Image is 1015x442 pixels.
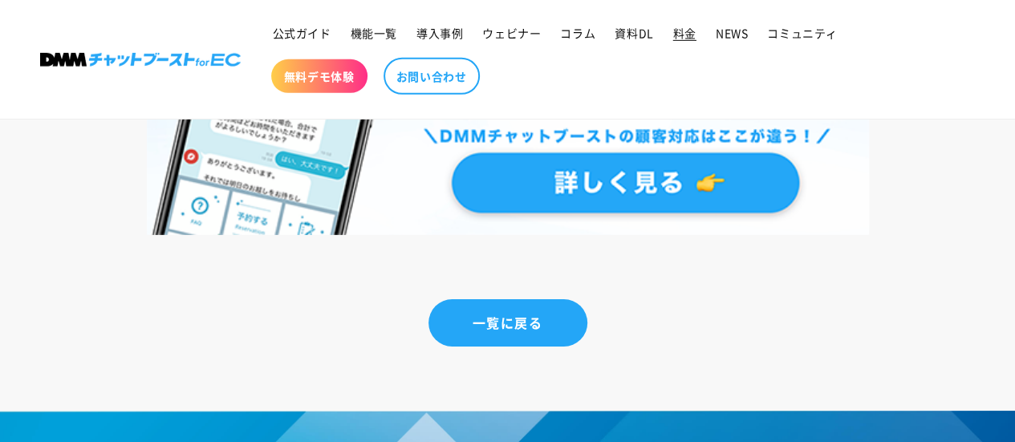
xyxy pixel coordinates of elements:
[757,16,847,50] a: コミュニティ
[416,26,463,40] span: 導入事例
[716,26,748,40] span: NEWS
[40,53,241,67] img: 株式会社DMM Boost
[271,59,367,93] a: 無料デモ体験
[341,16,407,50] a: 機能一覧
[706,16,757,50] a: NEWS
[263,16,341,50] a: 公式ガイド
[664,16,706,50] a: 料金
[384,58,480,95] a: お問い合わせ
[351,26,397,40] span: 機能一覧
[673,26,696,40] span: 料金
[605,16,663,50] a: 資料DL
[482,26,541,40] span: ウェビナー
[560,26,595,40] span: コラム
[428,299,587,347] a: 一覧に戻る
[550,16,605,50] a: コラム
[396,69,467,83] span: お問い合わせ
[284,69,355,83] span: 無料デモ体験
[273,26,331,40] span: 公式ガイド
[767,26,838,40] span: コミュニティ
[407,16,473,50] a: 導入事例
[473,16,550,50] a: ウェビナー
[615,26,653,40] span: 資料DL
